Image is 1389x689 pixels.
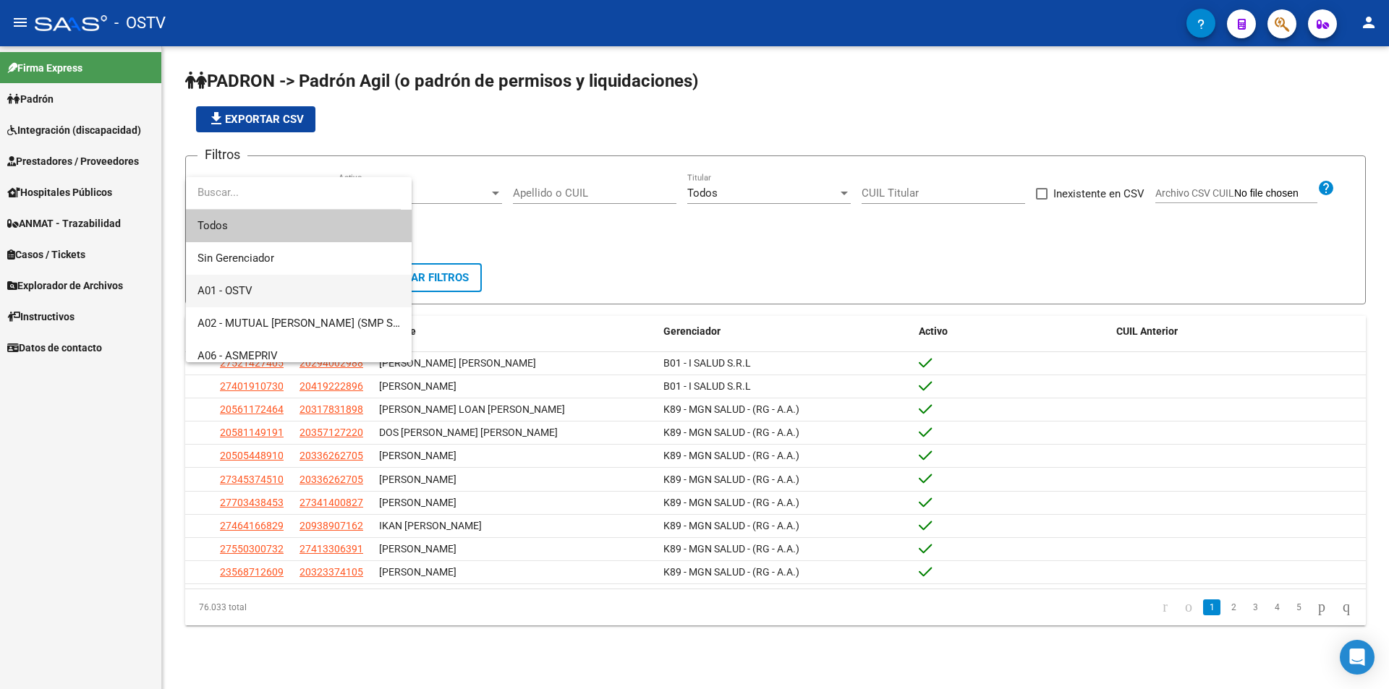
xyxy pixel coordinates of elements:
div: Open Intercom Messenger [1340,640,1375,675]
span: A02 - MUTUAL [PERSON_NAME] (SMP Salud) [197,317,417,330]
span: A01 - OSTV [197,284,252,297]
span: Todos [197,210,400,242]
span: A06 - ASMEPRIV [197,349,278,362]
input: dropdown search [186,176,401,209]
span: Sin Gerenciador [197,252,274,265]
